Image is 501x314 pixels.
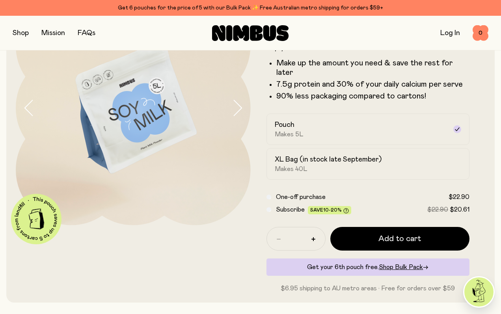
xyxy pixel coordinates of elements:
[323,208,342,212] span: 10-20%
[275,120,294,130] h2: Pouch
[310,208,349,214] span: Save
[266,284,470,293] p: $6.95 shipping to AU metro areas · Free for orders over $59
[275,130,304,138] span: Makes 5L
[378,233,421,244] span: Add to cart
[78,30,95,37] a: FAQs
[450,206,469,213] span: $20.61
[379,264,428,270] a: Shop Bulk Pack→
[276,194,326,200] span: One-off purchase
[276,206,305,213] span: Subscribe
[473,25,488,41] button: 0
[276,91,470,101] p: 90% less packaging compared to cartons!
[464,277,494,307] img: agent
[275,165,307,173] span: Makes 40L
[427,206,448,213] span: $22.90
[449,194,469,200] span: $22.90
[440,30,460,37] a: Log In
[379,264,423,270] span: Shop Bulk Pack
[275,155,382,164] h2: XL Bag (in stock late September)
[276,80,470,89] li: 7.5g protein and 30% of your daily calcium per serve
[276,58,470,77] li: Make up the amount you need & save the rest for later
[330,227,470,251] button: Add to cart
[266,258,470,276] div: Get your 6th pouch free.
[41,30,65,37] a: Mission
[13,3,488,13] div: Get 6 pouches for the price of 5 with our Bulk Pack ✨ Free Australian metro shipping for orders $59+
